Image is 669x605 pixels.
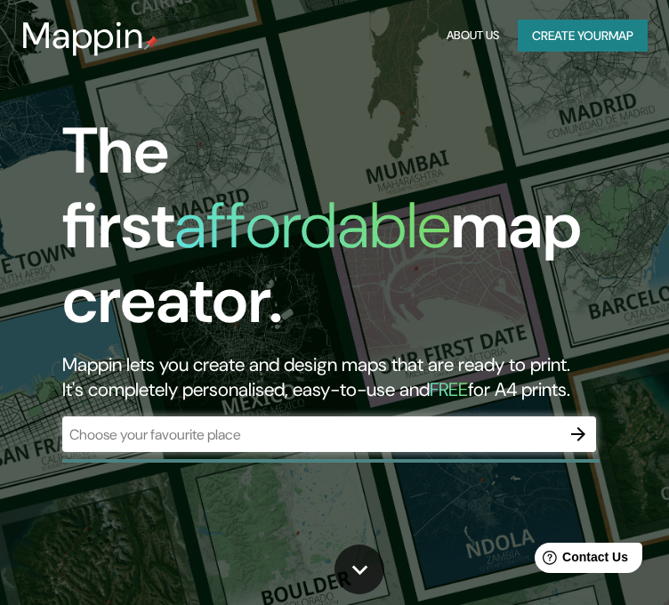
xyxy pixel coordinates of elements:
h3: Mappin [21,14,144,57]
button: About Us [442,20,504,52]
h2: Mappin lets you create and design maps that are ready to print. It's completely personalised, eas... [62,352,598,402]
iframe: Help widget launcher [511,536,649,585]
button: Create yourmap [518,20,648,52]
h1: affordable [174,184,451,267]
img: mappin-pin [144,36,158,50]
h5: FREE [430,377,468,402]
h1: The first map creator. [62,114,598,352]
input: Choose your favourite place [62,424,560,445]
